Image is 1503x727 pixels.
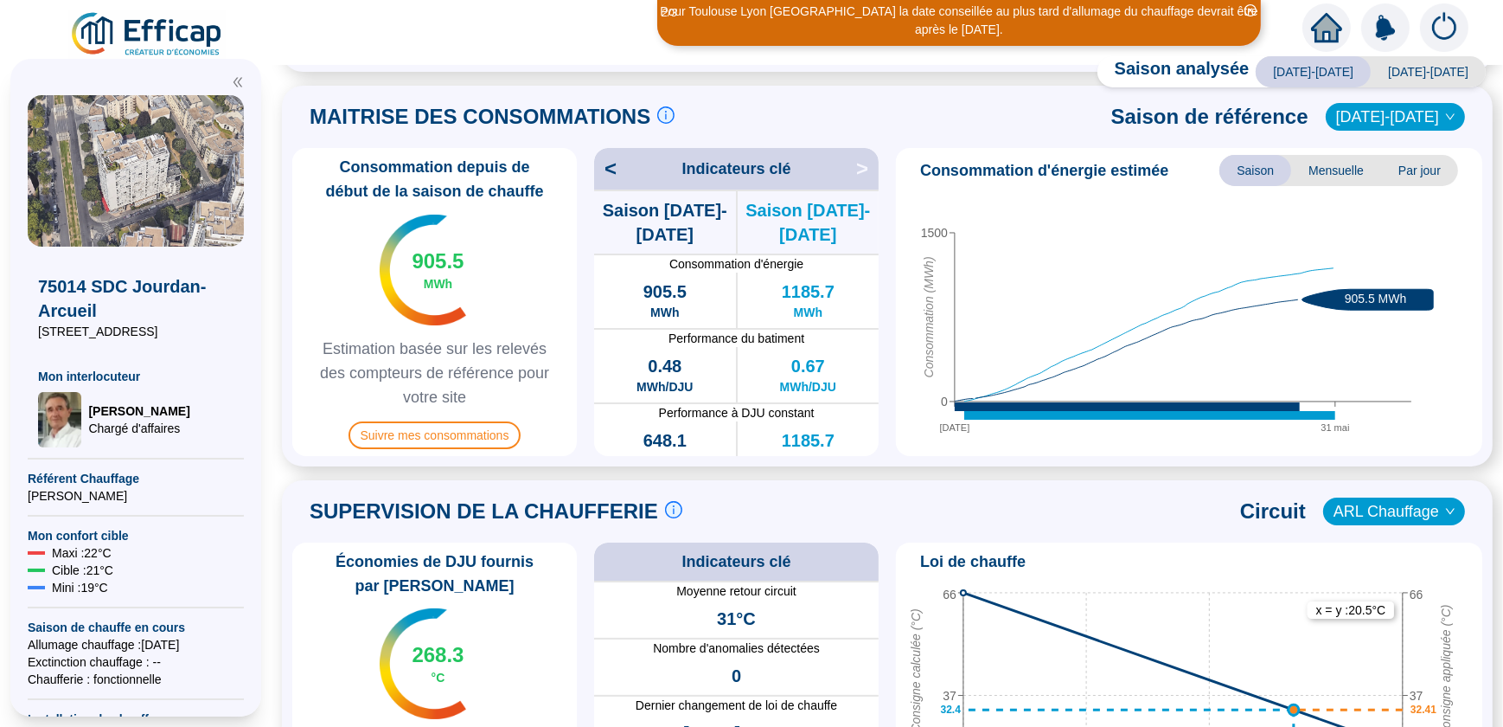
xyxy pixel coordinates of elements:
[650,453,679,470] span: MWh
[1410,588,1423,602] tspan: 66
[941,395,948,409] tspan: 0
[738,198,879,247] span: Saison [DATE]-[DATE]
[657,106,675,124] span: info-circle
[594,155,617,183] span: <
[594,255,879,273] span: Consommation d'énergie
[660,3,1258,39] div: Pour Toulouse Lyon [GEOGRAPHIC_DATA] la date conseillée au plus tard d'allumage du chauffage devr...
[782,280,835,304] span: 1185.7
[310,498,658,525] span: SUPERVISION DE LA CHAUFFERIE
[38,274,233,323] span: 75014 SDC Jourdan-Arcueil
[782,428,835,453] span: 1185.7
[922,256,936,377] tspan: Consommation (MWh)
[38,323,233,340] span: [STREET_ADDRESS]
[594,697,879,714] span: Dernier changement de loi de chauffe
[1240,498,1306,525] span: Circuit
[1445,506,1455,517] span: down
[412,248,464,275] span: 905.5
[28,671,244,688] span: Chaufferie : fonctionnelle
[69,10,226,59] img: efficap energie logo
[1219,155,1291,186] span: Saison
[88,420,189,437] span: Chargé d'affaires
[349,421,521,449] span: Suivre mes consommations
[1291,155,1381,186] span: Mensuelle
[52,562,113,579] span: Cible : 21 °C
[791,354,825,378] span: 0.67
[594,582,879,600] span: Moyenne retour circuit
[1111,103,1308,131] span: Saison de référence
[941,704,962,716] text: 32.4
[594,640,879,657] span: Nombre d'anomalies détectées
[662,6,677,19] i: 2 / 3
[1420,3,1468,52] img: alerts
[232,76,244,88] span: double-left
[299,337,570,409] span: Estimation basée sur les relevés des compteurs de référence pour votre site
[732,664,741,688] span: 0
[943,688,956,702] tspan: 37
[412,641,464,669] span: 268.3
[794,304,822,321] span: MWh
[299,550,570,598] span: Économies de DJU fournis par [PERSON_NAME]
[594,404,879,421] span: Performance à DJU constant
[940,421,970,432] tspan: [DATE]
[1097,56,1250,87] span: Saison analysée
[1410,704,1436,716] text: 32.41
[380,608,467,719] img: indicateur températures
[1345,292,1407,306] text: 905.5 MWh
[28,653,244,671] span: Exctinction chauffage : --
[28,487,244,505] span: [PERSON_NAME]
[310,103,650,131] span: MAITRISE DES CONSOMMATIONS
[794,453,822,470] span: MWh
[1334,499,1455,524] span: ARL Chauffage
[38,368,233,385] span: Mon interlocuteur
[921,226,948,240] tspan: 1500
[1445,112,1455,122] span: down
[594,198,736,247] span: Saison [DATE]-[DATE]
[1336,104,1455,130] span: 2019-2020
[28,527,244,544] span: Mon confort cible
[1316,603,1386,617] text: x = y : 20.5 °C
[1410,688,1423,702] tspan: 37
[780,378,836,396] span: MWh/DJU
[665,501,682,518] span: info-circle
[299,155,570,203] span: Consommation depuis de début de la saison de chauffe
[717,607,756,631] span: 31°C
[28,619,244,636] span: Saison de chauffe en cours
[643,280,687,304] span: 905.5
[920,158,1168,183] span: Consommation d'énergie estimée
[1321,421,1349,432] tspan: 31 mai
[88,402,189,420] span: [PERSON_NAME]
[28,636,244,653] span: Allumage chauffage : [DATE]
[424,275,452,293] span: MWh
[52,544,112,562] span: Maxi : 22 °C
[1361,3,1410,52] img: alerts
[681,550,790,574] span: Indicateurs clé
[380,215,467,325] img: indicateur températures
[856,155,879,183] span: >
[38,392,81,447] img: Chargé d'affaires
[648,354,681,378] span: 0.48
[432,669,445,686] span: °C
[681,157,790,181] span: Indicateurs clé
[1244,4,1257,16] span: close-circle
[650,304,679,321] span: MWh
[28,470,244,487] span: Référent Chauffage
[1381,155,1458,186] span: Par jour
[643,428,687,453] span: 648.1
[52,579,108,596] span: Mini : 19 °C
[594,330,879,347] span: Performance du batiment
[1371,56,1486,87] span: [DATE]-[DATE]
[636,378,693,396] span: MWh/DJU
[920,550,1026,574] span: Loi de chauffe
[1311,12,1342,43] span: home
[1256,56,1371,87] span: [DATE]-[DATE]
